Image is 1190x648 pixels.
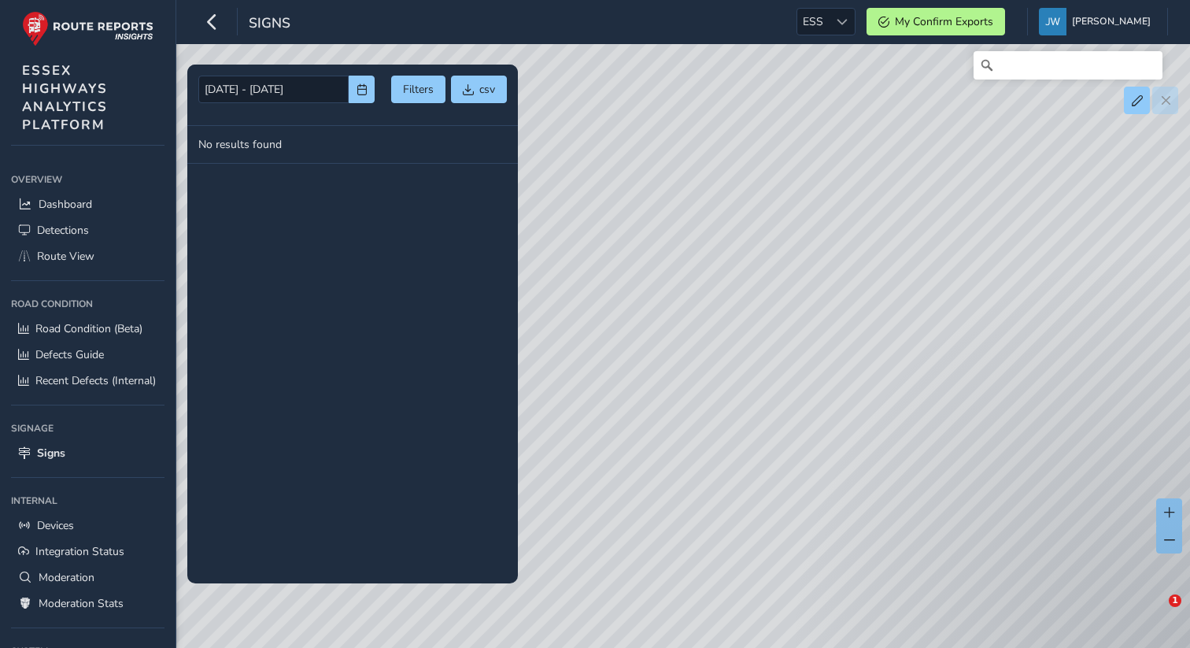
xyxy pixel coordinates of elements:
span: Devices [37,518,74,533]
button: My Confirm Exports [867,8,1005,35]
a: Route View [11,243,164,269]
a: Integration Status [11,539,164,565]
button: Filters [391,76,445,103]
span: ESSEX HIGHWAYS ANALYTICS PLATFORM [22,61,108,134]
div: Signage [11,417,164,440]
span: Moderation [39,570,94,585]
span: My Confirm Exports [895,14,993,29]
a: Road Condition (Beta) [11,316,164,342]
input: Search [974,51,1162,80]
a: Detections [11,217,164,243]
div: Road Condition [11,292,164,316]
img: rr logo [22,11,153,46]
span: Route View [37,249,94,264]
a: Defects Guide [11,342,164,368]
button: [PERSON_NAME] [1039,8,1156,35]
span: [PERSON_NAME] [1072,8,1151,35]
span: 1 [1169,594,1181,607]
td: No results found [187,126,518,164]
span: csv [479,82,495,97]
a: Moderation Stats [11,591,164,617]
span: Signs [249,13,290,35]
a: Signs [11,440,164,466]
span: ESS [797,9,829,35]
span: Detections [37,223,89,238]
a: Devices [11,513,164,539]
span: Signs [37,446,65,461]
span: Recent Defects (Internal) [35,373,156,388]
span: Moderation Stats [39,596,124,611]
span: Dashboard [39,197,92,212]
a: Dashboard [11,191,164,217]
span: Road Condition (Beta) [35,321,142,336]
a: Moderation [11,565,164,591]
span: Defects Guide [35,347,104,362]
button: csv [451,76,507,103]
div: Overview [11,168,164,191]
a: Recent Defects (Internal) [11,368,164,394]
iframe: Intercom live chat [1136,594,1174,632]
img: diamond-layout [1039,8,1066,35]
div: Internal [11,489,164,513]
span: Integration Status [35,544,124,559]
